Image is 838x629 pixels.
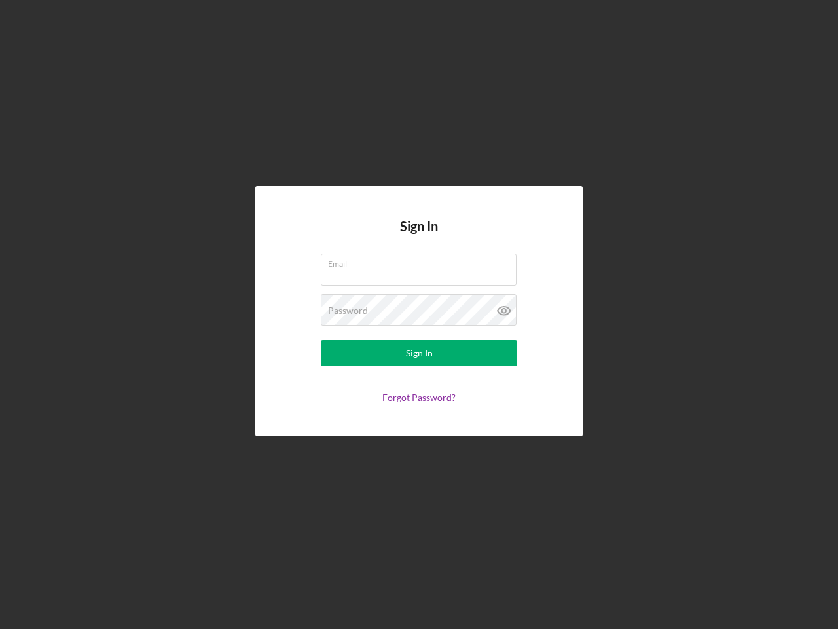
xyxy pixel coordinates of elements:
div: Sign In [406,340,433,366]
label: Email [328,254,517,269]
a: Forgot Password? [382,392,456,403]
h4: Sign In [400,219,438,254]
label: Password [328,305,368,316]
button: Sign In [321,340,517,366]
